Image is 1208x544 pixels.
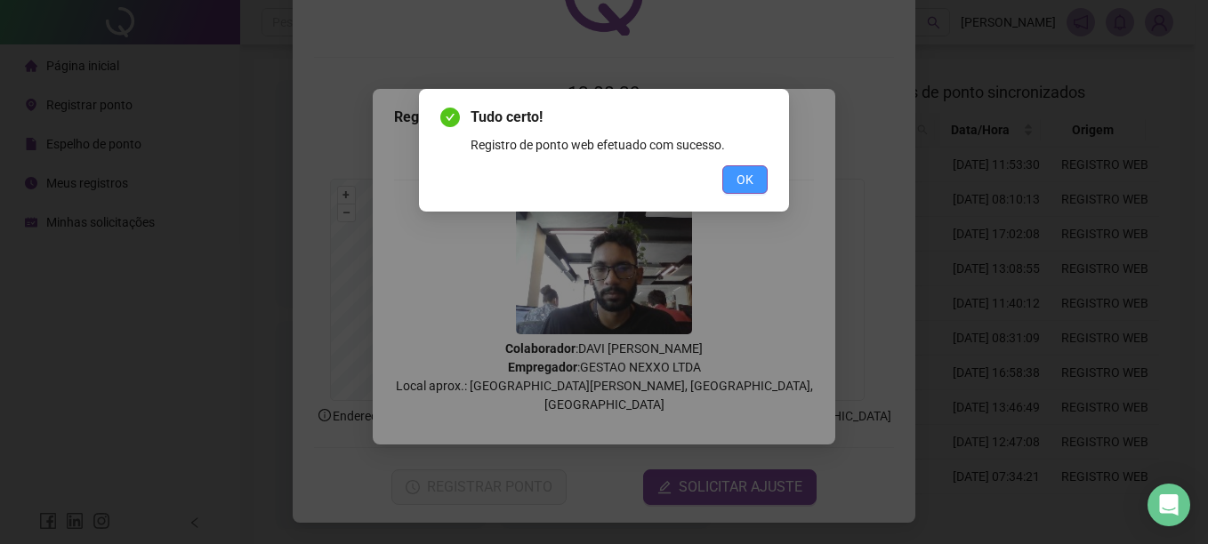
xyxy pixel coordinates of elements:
[471,135,768,155] div: Registro de ponto web efetuado com sucesso.
[1148,484,1190,526] div: Open Intercom Messenger
[722,165,768,194] button: OK
[440,108,460,127] span: check-circle
[737,170,753,189] span: OK
[471,107,768,128] span: Tudo certo!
